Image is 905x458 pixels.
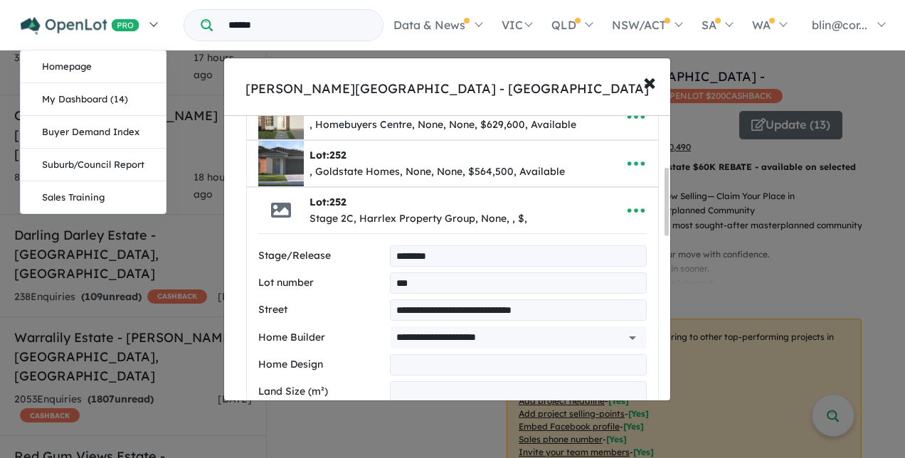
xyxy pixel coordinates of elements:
[309,211,527,228] div: Stage 2C, Harrlex Property Group, None, , $,
[258,247,384,265] label: Stage/Release
[21,50,166,83] a: Homepage
[329,149,346,161] span: 252
[258,94,304,139] img: Winterfield%20Estate%20-%20Winter%20Valley%20-%20Lot%20217%20___1749708997.png
[812,18,867,32] span: blin@cor...
[258,141,304,186] img: Winterfield%20Estate%20-%20Winter%20Valley%20-%20Lot%20252___1756431419.png
[21,181,166,213] a: Sales Training
[309,164,565,181] div: , Goldstate Homes, None, None, $564,500, Available
[258,275,384,292] label: Lot number
[258,302,384,319] label: Street
[309,196,346,208] b: Lot:
[329,196,346,208] span: 252
[21,149,166,181] a: Suburb/Council Report
[623,328,642,348] button: Open
[309,149,346,161] b: Lot:
[309,117,576,134] div: , Homebuyers Centre, None, None, $629,600, Available
[21,116,166,149] a: Buyer Demand Index
[216,10,380,41] input: Try estate name, suburb, builder or developer
[643,66,656,97] span: ×
[21,17,139,35] img: Openlot PRO Logo White
[258,356,384,373] label: Home Design
[245,80,649,98] div: [PERSON_NAME][GEOGRAPHIC_DATA] - [GEOGRAPHIC_DATA]
[258,383,384,400] label: Land Size (m²)
[21,83,166,116] a: My Dashboard (14)
[258,329,385,346] label: Home Builder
